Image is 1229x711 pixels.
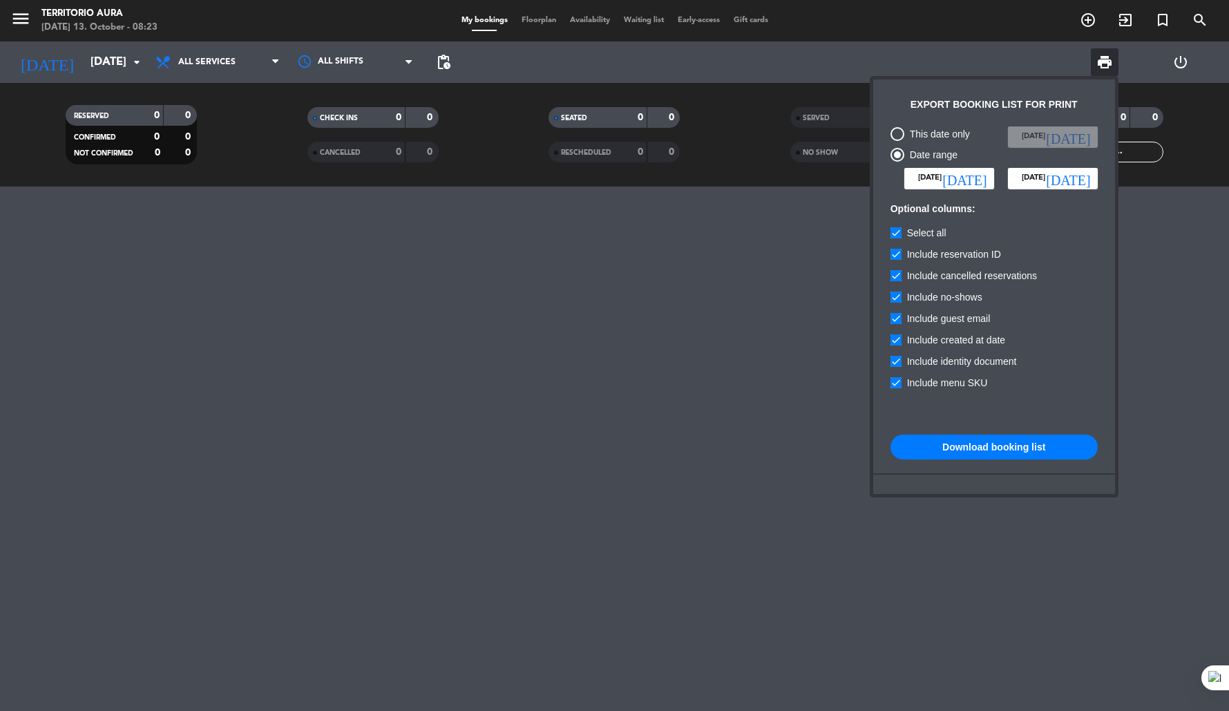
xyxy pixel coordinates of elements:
i: [DATE] [942,171,987,185]
span: Include guest email [907,310,991,327]
i: [DATE] [1046,171,1090,185]
i: [DATE] [1046,130,1090,144]
span: Include created at date [907,332,1005,348]
span: Select all [907,225,946,241]
h6: Optional columns: [890,203,1098,215]
span: print [1096,54,1113,70]
div: Export booking list for print [911,97,1078,113]
button: Download booking list [890,435,1098,459]
span: Include identity document [907,353,1017,370]
span: Include cancelled reservations [907,267,1037,284]
div: This date only [904,126,970,142]
div: Date range [904,147,958,163]
span: Include menu SKU [907,375,988,391]
span: Include reservation ID [907,246,1001,263]
span: Include no-shows [907,289,982,305]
